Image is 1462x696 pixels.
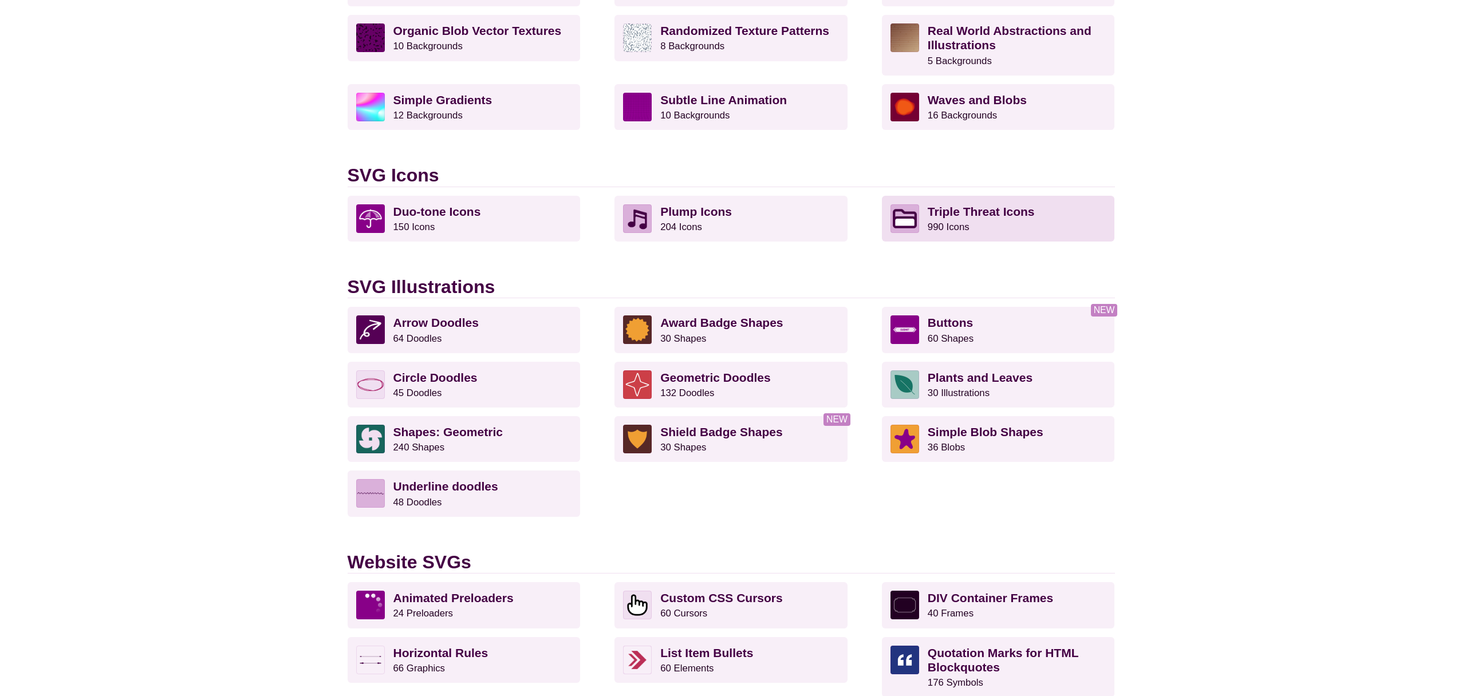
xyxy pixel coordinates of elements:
a: Horizontal Rules66 Graphics [348,637,581,683]
img: wooden floor pattern [890,23,919,52]
a: Duo-tone Icons150 Icons [348,196,581,242]
small: 30 Shapes [660,333,706,344]
a: Geometric Doodles132 Doodles [614,362,848,408]
strong: List Item Bullets [660,646,753,659]
img: hand-drawn underline waves [356,479,385,508]
small: 66 Graphics [393,663,445,674]
a: Animated Preloaders24 Preloaders [348,582,581,628]
small: 204 Icons [660,222,702,232]
a: Triple Threat Icons990 Icons [882,196,1115,242]
small: 990 Icons [928,222,970,232]
img: Purple vector splotches [356,23,385,52]
small: 5 Backgrounds [928,56,992,66]
small: 30 Illustrations [928,387,990,398]
small: 176 Symbols [928,677,983,688]
strong: Simple Gradients [393,93,492,106]
a: Organic Blob Vector Textures10 Backgrounds [348,15,581,61]
strong: Subtle Line Animation [660,93,787,106]
small: 60 Shapes [928,333,974,344]
img: vector leaf [890,370,919,399]
img: svg double circle [356,370,385,399]
a: Simple Gradients12 Backgrounds [348,84,581,130]
a: Underline doodles48 Doodles [348,470,581,516]
strong: Randomized Texture Patterns [660,24,829,37]
small: 60 Elements [660,663,714,674]
h2: SVG Icons [348,164,1115,187]
img: Musical note icon [623,204,652,233]
small: 150 Icons [393,222,435,232]
small: 48 Doodles [393,497,442,508]
strong: Geometric Doodles [660,371,771,384]
a: List Item Bullets60 Elements [614,637,848,683]
strong: Arrow Doodles [393,316,479,329]
img: gray texture pattern on white [623,23,652,52]
strong: DIV Container Frames [928,591,1053,604]
img: Award Badge Shape [623,315,652,344]
a: Award Badge Shapes30 Shapes [614,307,848,353]
a: Plump Icons204 Icons [614,196,848,242]
small: 132 Doodles [660,387,714,398]
a: Custom CSS Cursors60 Cursors [614,582,848,628]
img: button with arrow caps [890,315,919,344]
img: Hand pointer icon [623,591,652,619]
strong: Underline doodles [393,480,498,493]
strong: Custom CSS Cursors [660,591,783,604]
a: Shapes: Geometric240 Shapes [348,416,581,462]
h2: Website SVGs [348,551,1115,574]
h2: SVG Illustrations [348,276,1115,298]
strong: Shield Badge Shapes [660,425,783,438]
strong: Real World Abstractions and Illustrations [928,24,1091,52]
strong: Plump Icons [660,205,732,218]
strong: Triple Threat Icons [928,205,1035,218]
img: colorful radial mesh gradient rainbow [356,93,385,121]
small: 12 Backgrounds [393,110,463,121]
img: a line grid with a slope perspective [623,93,652,121]
strong: Horizontal Rules [393,646,488,659]
a: DIV Container Frames40 Frames [882,582,1115,628]
small: 45 Doodles [393,387,442,398]
img: open quotation mark square and round [890,646,919,674]
small: 10 Backgrounds [393,41,463,52]
small: 8 Backgrounds [660,41,724,52]
strong: Shapes: Geometric [393,425,503,438]
a: Shield Badge Shapes30 Shapes [614,416,848,462]
strong: Circle Doodles [393,371,478,384]
strong: Buttons [928,316,973,329]
img: starfish blob [890,425,919,453]
img: various uneven centered blobs [890,93,919,121]
small: 16 Backgrounds [928,110,997,121]
strong: Simple Blob Shapes [928,425,1043,438]
img: Arrowhead caps on a horizontal rule line [356,646,385,674]
strong: Award Badge Shapes [660,316,783,329]
strong: Plants and Leaves [928,371,1033,384]
a: Subtle Line Animation10 Backgrounds [614,84,848,130]
small: 40 Frames [928,608,974,619]
small: 30 Shapes [660,442,706,453]
small: 60 Cursors [660,608,707,619]
small: 24 Preloaders [393,608,453,619]
a: Circle Doodles45 Doodles [348,362,581,408]
small: 64 Doodles [393,333,442,344]
strong: Quotation Marks for HTML Blockquotes [928,646,1078,674]
img: Folder icon [890,204,919,233]
small: 36 Blobs [928,442,965,453]
strong: Organic Blob Vector Textures [393,24,562,37]
img: pinwheel shape made of half circles over green background [356,425,385,453]
a: Plants and Leaves30 Illustrations [882,362,1115,408]
a: Randomized Texture Patterns8 Backgrounds [614,15,848,61]
small: 240 Shapes [393,442,445,453]
img: hand-drawn star outline doodle [623,370,652,399]
a: Waves and Blobs16 Backgrounds [882,84,1115,130]
img: fancy vintage frame [890,591,919,619]
img: spinning loading animation fading dots in circle [356,591,385,619]
strong: Waves and Blobs [928,93,1027,106]
a: Buttons60 Shapes [882,307,1115,353]
strong: Animated Preloaders [393,591,514,604]
img: Shield Badge Shape [623,425,652,453]
strong: Duo-tone Icons [393,205,481,218]
a: Real World Abstractions and Illustrations5 Backgrounds [882,15,1115,76]
img: Dual chevrons icon [623,646,652,674]
a: Simple Blob Shapes36 Blobs [882,416,1115,462]
a: Arrow Doodles64 Doodles [348,307,581,353]
img: umbrella icon [356,204,385,233]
